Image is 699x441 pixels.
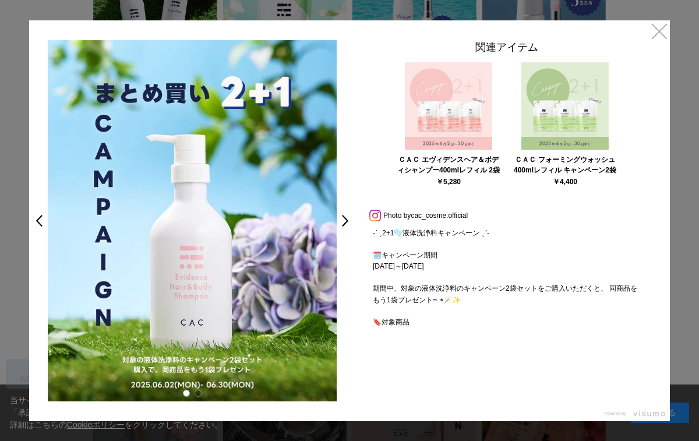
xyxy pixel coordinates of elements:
a: > [340,210,356,231]
div: ￥4,400 [553,178,577,185]
img: e9060610-202b-4340-8687-962b9815ef3d-large.jpg [48,40,337,401]
div: ￥5,280 [436,178,461,185]
img: 005531.jpg [521,62,609,150]
div: ＣＡＣ エヴィデンスヘア＆ボディシャンプー400mlレフィル 2袋セット [397,154,500,175]
a: < [28,210,44,231]
img: 005532.jpg [405,62,492,150]
p: ˗ˋˏ2+1🫧液体洗浄料キャンペーン ˎˊ˗ 🗓️キャンペーン期間 [DATE]～[DATE] 期間中、対象の液体洗浄料のキャンペーン2袋セットをご購入いただくと、 同商品をもう1袋プレゼントᯓ... [361,228,652,329]
a: cac_cosme.official [411,211,468,220]
div: ＣＡＣ フォーミングウォッシュ400mlレフィル キャンペーン2袋セット [514,154,616,175]
span: Photo by [383,209,411,223]
a: × [649,20,670,41]
div: 関連アイテム [361,40,652,59]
